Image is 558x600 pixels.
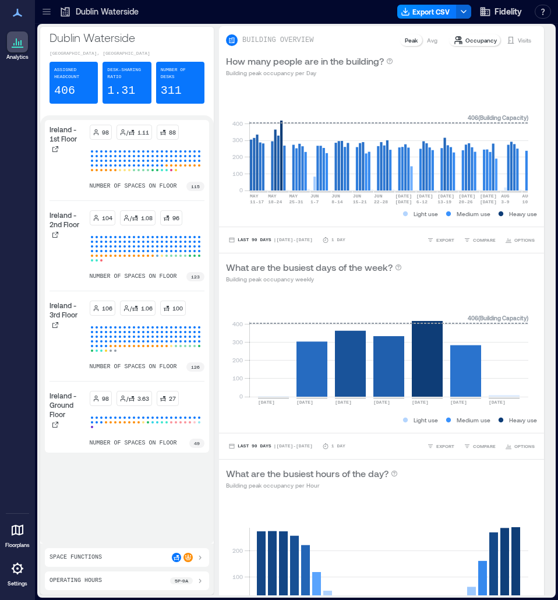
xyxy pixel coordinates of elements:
text: [DATE] [296,400,313,405]
button: OPTIONS [503,440,537,452]
p: 96 [172,213,179,223]
tspan: 200 [232,357,243,363]
span: EXPORT [436,237,454,243]
p: 100 [172,303,183,313]
text: 11-17 [250,199,264,204]
tspan: 0 [239,186,243,193]
text: [DATE] [437,193,454,199]
span: EXPORT [436,443,454,450]
tspan: 200 [232,547,243,554]
text: [DATE] [489,400,506,405]
button: Export CSV [397,5,457,19]
p: Building peak occupancy weekly [226,274,402,284]
p: 104 [102,213,112,223]
text: 15-21 [353,199,367,204]
p: 1.31 [107,83,135,99]
text: [DATE] [335,400,352,405]
text: [DATE] [258,400,275,405]
p: Analytics [6,54,29,61]
p: How many people are in the building? [226,54,384,68]
p: / [130,213,132,223]
text: JUN [310,193,319,199]
p: 1.08 [141,213,153,223]
button: Fidelity [476,2,525,21]
button: EXPORT [425,234,457,246]
text: [DATE] [459,193,476,199]
p: 98 [102,394,109,403]
text: JUN [353,193,362,199]
span: OPTIONS [514,237,535,243]
text: 10-16 [522,199,536,204]
p: Ireland - 1st Floor [50,125,85,143]
text: MAY [268,193,277,199]
p: Light use [414,209,438,218]
p: Occupancy [465,36,497,45]
tspan: 300 [232,136,243,143]
text: MAY [289,193,298,199]
button: EXPORT [425,440,457,452]
p: Heavy use [509,415,537,425]
tspan: 100 [232,375,243,382]
p: Ireland - Ground Floor [50,391,85,419]
p: 98 [102,128,109,137]
p: 3.63 [137,394,149,403]
text: [DATE] [373,400,390,405]
tspan: 200 [232,153,243,160]
p: 311 [161,83,182,99]
p: Light use [414,415,438,425]
text: MAY [250,193,259,199]
p: Settings [8,580,27,587]
tspan: 0 [239,393,243,400]
p: Assigned Headcount [54,66,93,80]
text: 20-26 [459,199,473,204]
p: 5p - 9a [175,577,188,584]
tspan: 400 [232,120,243,127]
text: [DATE] [480,199,497,204]
span: COMPARE [473,237,496,243]
text: 22-28 [374,199,388,204]
p: / [130,303,132,313]
tspan: 400 [232,320,243,327]
p: 1.11 [137,128,149,137]
p: Space Functions [50,553,102,562]
text: 25-31 [289,199,303,204]
p: Avg [427,36,437,45]
p: Ireland - 2nd Floor [50,210,85,229]
p: Heavy use [509,209,537,218]
p: What are the busiest hours of the day? [226,467,389,481]
p: Dublin Waterside [50,29,204,45]
p: / [126,394,128,403]
p: 88 [169,128,176,137]
p: Number of Desks [161,66,200,80]
tspan: 100 [232,573,243,580]
text: [DATE] [480,193,497,199]
p: Medium use [457,209,490,218]
p: number of spaces on floor [90,272,177,281]
p: number of spaces on floor [90,439,177,448]
button: OPTIONS [503,234,537,246]
text: 6-12 [416,199,428,204]
text: 3-9 [501,199,510,204]
text: AUG [501,193,510,199]
button: Last 90 Days |[DATE]-[DATE] [226,440,315,452]
text: AUG [522,193,531,199]
p: Operating Hours [50,576,102,585]
p: 123 [191,273,200,280]
p: 106 [102,303,112,313]
text: [DATE] [450,400,467,405]
button: COMPARE [461,234,498,246]
p: Peak [405,36,418,45]
text: JUN [331,193,340,199]
text: [DATE] [412,400,429,405]
p: 1 Day [331,443,345,450]
a: Floorplans [2,516,33,552]
tspan: 100 [232,170,243,177]
p: Ireland - 3rd Floor [50,301,85,319]
p: What are the busiest days of the week? [226,260,393,274]
p: Visits [518,36,531,45]
p: Building peak occupancy per Hour [226,481,398,490]
text: JUN [374,193,383,199]
p: 1.06 [141,303,153,313]
a: Settings [3,555,31,591]
text: 13-19 [437,199,451,204]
